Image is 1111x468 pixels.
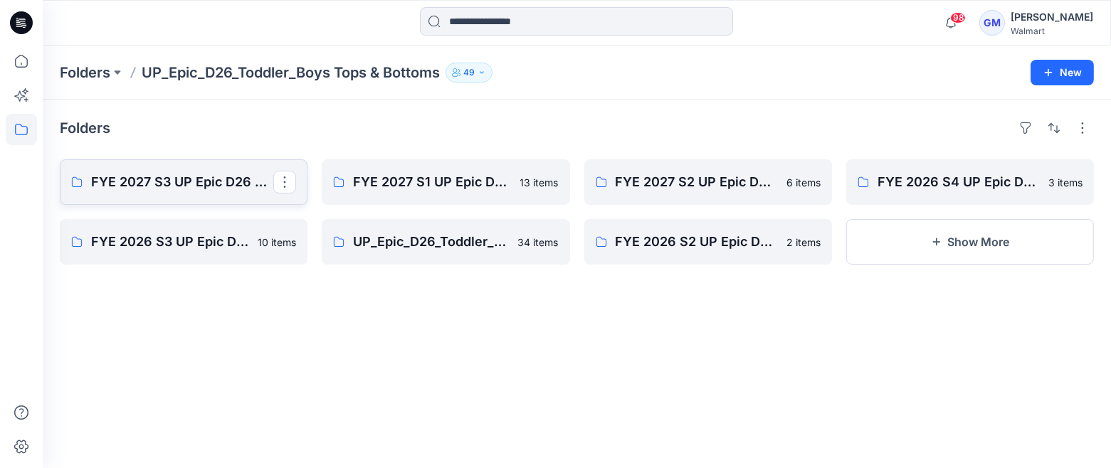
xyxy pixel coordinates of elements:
[1048,175,1083,190] p: 3 items
[584,219,832,265] a: FYE 2026 S2 UP Epic D26 Toddler Boy Tops & Bottoms2 items
[91,232,249,252] p: FYE 2026 S3 UP Epic D26 Toddler Boy Tops & Bottoms
[142,63,440,83] p: UP_Epic_D26_Toddler_Boys Tops & Bottoms
[60,119,110,137] h4: Folders
[518,235,559,250] p: 34 items
[520,175,559,190] p: 13 items
[878,172,1040,192] p: FYE 2026 S4 UP Epic D26 Toddler Boy Tops & Bottoms
[1011,9,1093,26] div: [PERSON_NAME]
[60,159,307,205] a: FYE 2027 S3 UP Epic D26 Toddler Boy Tops & Bottoms
[1031,60,1094,85] button: New
[353,232,509,252] p: UP_Epic_D26_Toddler_Boys Tops & Bottoms Board
[322,219,569,265] a: UP_Epic_D26_Toddler_Boys Tops & Bottoms Board34 items
[979,10,1005,36] div: GM
[353,172,511,192] p: FYE 2027 S1 UP Epic D26 Toddler Boy Tops & Bottoms
[322,159,569,205] a: FYE 2027 S1 UP Epic D26 Toddler Boy Tops & Bottoms13 items
[786,235,821,250] p: 2 items
[846,219,1094,265] button: Show More
[60,219,307,265] a: FYE 2026 S3 UP Epic D26 Toddler Boy Tops & Bottoms10 items
[91,172,273,192] p: FYE 2027 S3 UP Epic D26 Toddler Boy Tops & Bottoms
[616,232,778,252] p: FYE 2026 S2 UP Epic D26 Toddler Boy Tops & Bottoms
[463,65,475,80] p: 49
[786,175,821,190] p: 6 items
[950,12,966,23] span: 98
[584,159,832,205] a: FYE 2027 S2 UP Epic D26 Toddler Boy Tops & Bottoms6 items
[446,63,493,83] button: 49
[60,63,110,83] a: Folders
[1011,26,1093,36] div: Walmart
[258,235,296,250] p: 10 items
[846,159,1094,205] a: FYE 2026 S4 UP Epic D26 Toddler Boy Tops & Bottoms3 items
[616,172,778,192] p: FYE 2027 S2 UP Epic D26 Toddler Boy Tops & Bottoms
